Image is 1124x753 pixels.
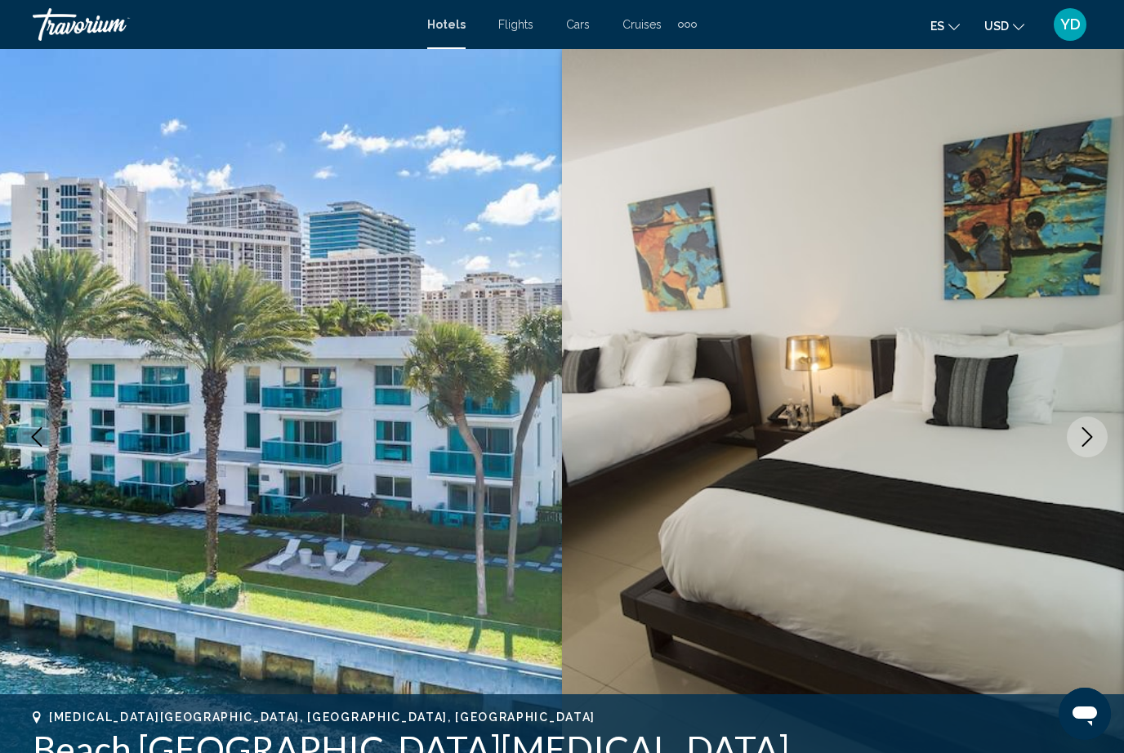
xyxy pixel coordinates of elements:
button: Extra navigation items [678,11,697,38]
button: Next image [1067,417,1108,457]
button: Previous image [16,417,57,457]
a: Travorium [33,8,411,41]
button: Change language [930,14,960,38]
a: Hotels [427,18,466,31]
span: USD [984,20,1009,33]
a: Cars [566,18,590,31]
span: [MEDICAL_DATA][GEOGRAPHIC_DATA], [GEOGRAPHIC_DATA], [GEOGRAPHIC_DATA] [49,711,595,724]
a: Cruises [622,18,662,31]
span: YD [1060,16,1081,33]
button: User Menu [1049,7,1091,42]
iframe: Button to launch messaging window [1059,688,1111,740]
span: es [930,20,944,33]
button: Change currency [984,14,1024,38]
a: Flights [498,18,533,31]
